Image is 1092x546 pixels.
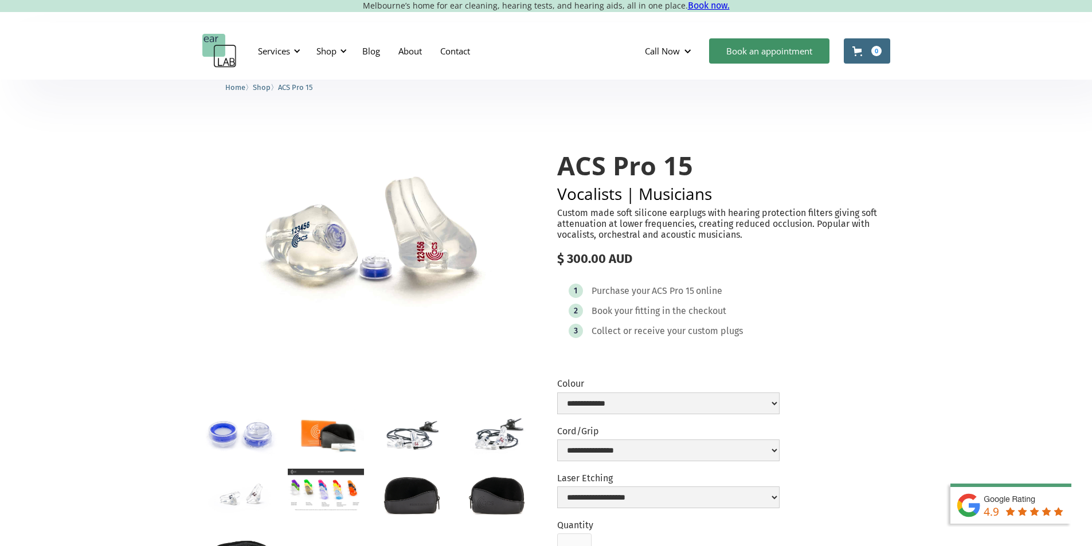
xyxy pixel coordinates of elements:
[202,469,279,519] a: open lightbox
[202,409,279,459] a: open lightbox
[459,409,535,459] a: open lightbox
[871,46,882,56] div: 0
[652,285,694,297] div: ACS Pro 15
[202,34,237,68] a: home
[459,469,535,519] a: open lightbox
[557,186,890,202] h2: Vocalists | Musicians
[592,305,726,317] div: Book your fitting in the checkout
[557,207,890,241] p: Custom made soft silicone earplugs with hearing protection filters giving soft attenuation at low...
[251,34,304,68] div: Services
[592,325,743,337] div: Collect or receive your custom plugs
[202,128,535,357] a: open lightbox
[557,520,593,531] label: Quantity
[557,151,890,180] h1: ACS Pro 15
[288,409,364,460] a: open lightbox
[278,83,313,92] span: ACS Pro 15
[310,34,350,68] div: Shop
[431,34,479,68] a: Contact
[373,409,449,459] a: open lightbox
[844,38,890,64] a: Open cart
[557,426,780,437] label: Cord/Grip
[253,81,278,93] li: 〉
[225,83,245,92] span: Home
[253,83,271,92] span: Shop
[225,81,253,93] li: 〉
[278,81,313,92] a: ACS Pro 15
[574,327,578,335] div: 3
[557,378,780,389] label: Colour
[202,128,535,357] img: ACS Pro 15
[592,285,650,297] div: Purchase your
[253,81,271,92] a: Shop
[645,45,680,57] div: Call Now
[373,469,449,519] a: open lightbox
[574,286,577,295] div: 1
[557,473,780,484] label: Laser Etching
[557,252,890,266] div: $ 300.00 AUD
[353,34,389,68] a: Blog
[636,34,703,68] div: Call Now
[258,45,290,57] div: Services
[225,81,245,92] a: Home
[709,38,829,64] a: Book an appointment
[389,34,431,68] a: About
[316,45,336,57] div: Shop
[288,469,364,512] a: open lightbox
[696,285,722,297] div: online
[574,307,578,315] div: 2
